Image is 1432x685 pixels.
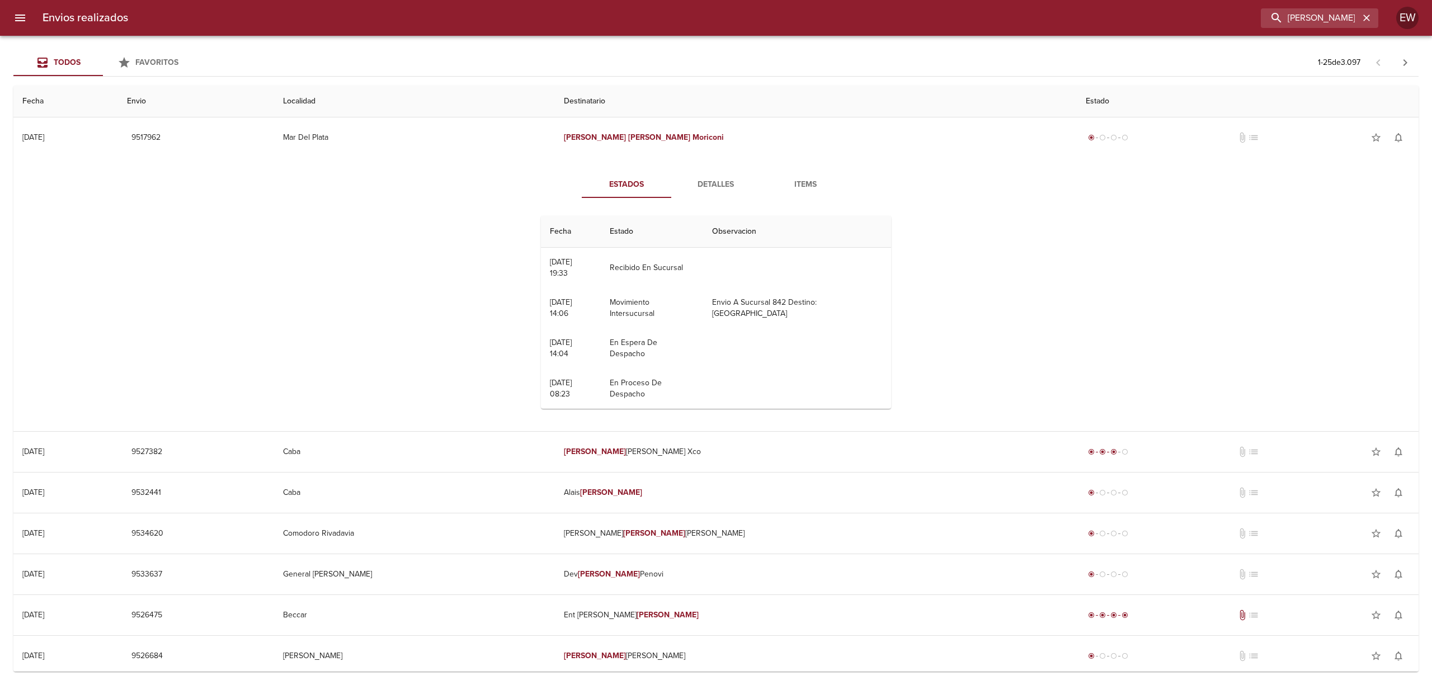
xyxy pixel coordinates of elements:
[1099,530,1106,537] span: radio_button_unchecked
[131,131,161,145] span: 9517962
[1237,132,1248,143] span: No tiene documentos adjuntos
[1248,528,1259,539] span: No tiene pedido asociado
[550,338,572,358] div: [DATE] 14:04
[131,527,163,541] span: 9534620
[131,649,163,663] span: 9526684
[1122,489,1128,496] span: radio_button_unchecked
[1086,610,1130,621] div: Entregado
[1393,569,1404,580] span: notifications_none
[1110,653,1117,659] span: radio_button_unchecked
[1099,448,1106,455] span: radio_button_checked
[555,595,1077,635] td: Ent [PERSON_NAME]
[1370,650,1382,662] span: star_border
[1365,645,1387,667] button: Agregar a favoritos
[1365,563,1387,585] button: Agregar a favoritos
[555,513,1077,554] td: [PERSON_NAME] [PERSON_NAME]
[131,486,161,500] span: 9532441
[1261,8,1359,28] input: buscar
[1099,134,1106,141] span: radio_button_unchecked
[1387,522,1410,545] button: Activar notificaciones
[1237,487,1248,498] span: No tiene documentos adjuntos
[127,483,166,503] button: 9532441
[1393,446,1404,457] span: notifications_none
[1365,126,1387,149] button: Agregar a favoritos
[22,651,44,660] div: [DATE]
[541,216,891,409] table: Tabla de seguimiento
[1396,7,1419,29] div: EW
[274,513,555,554] td: Comodoro Rivadavia
[127,646,167,667] button: 9526684
[1237,528,1248,539] span: No tiene documentos adjuntos
[131,608,162,622] span: 9526475
[1248,487,1259,498] span: No tiene pedido asociado
[22,488,44,497] div: [DATE]
[1248,610,1259,621] span: No tiene pedido asociado
[1365,56,1392,68] span: Pagina anterior
[601,288,703,328] td: Movimiento Intersucursal
[1122,530,1128,537] span: radio_button_unchecked
[1088,530,1095,537] span: radio_button_checked
[1110,448,1117,455] span: radio_button_checked
[274,554,555,594] td: General [PERSON_NAME]
[1365,441,1387,463] button: Agregar a favoritos
[13,86,118,117] th: Fecha
[7,4,34,31] button: menu
[54,58,81,67] span: Todos
[274,117,555,158] td: Mar Del Plata
[1370,569,1382,580] span: star_border
[1393,132,1404,143] span: notifications_none
[1088,134,1095,141] span: radio_button_checked
[1099,489,1106,496] span: radio_button_unchecked
[1393,610,1404,621] span: notifications_none
[1318,57,1360,68] p: 1 - 25 de 3.097
[22,610,44,620] div: [DATE]
[693,133,724,142] em: Moriconi
[555,554,1077,594] td: Dev Penovi
[1365,481,1387,504] button: Agregar a favoritos
[1387,126,1410,149] button: Activar notificaciones
[43,9,128,27] h6: Envios realizados
[127,605,167,626] button: 9526475
[1122,448,1128,455] span: radio_button_unchecked
[1387,441,1410,463] button: Activar notificaciones
[127,127,165,148] button: 9517962
[1370,528,1382,539] span: star_border
[1370,487,1382,498] span: star_border
[1237,650,1248,662] span: No tiene documentos adjuntos
[601,248,703,288] td: Recibido En Sucursal
[131,445,162,459] span: 9527382
[1387,604,1410,626] button: Activar notificaciones
[1110,134,1117,141] span: radio_button_unchecked
[1370,132,1382,143] span: star_border
[1248,446,1259,457] span: No tiene pedido asociado
[628,133,690,142] em: [PERSON_NAME]
[637,610,699,620] em: [PERSON_NAME]
[1088,489,1095,496] span: radio_button_checked
[1122,612,1128,618] span: radio_button_checked
[22,569,44,579] div: [DATE]
[1086,650,1130,662] div: Generado
[550,297,572,318] div: [DATE] 14:06
[1099,653,1106,659] span: radio_button_unchecked
[1110,489,1117,496] span: radio_button_unchecked
[555,473,1077,513] td: Alais
[580,488,642,497] em: [PERSON_NAME]
[1086,446,1130,457] div: En viaje
[127,523,168,544] button: 9534620
[22,133,44,142] div: [DATE]
[13,49,192,76] div: Tabs Envios
[1110,612,1117,618] span: radio_button_checked
[127,564,167,585] button: 9533637
[274,636,555,676] td: [PERSON_NAME]
[1237,446,1248,457] span: No tiene documentos adjuntos
[550,378,572,399] div: [DATE] 08:23
[1237,569,1248,580] span: No tiene documentos adjuntos
[274,432,555,472] td: Caba
[1122,134,1128,141] span: radio_button_unchecked
[1365,604,1387,626] button: Agregar a favoritos
[1393,650,1404,662] span: notifications_none
[1370,446,1382,457] span: star_border
[703,288,891,328] td: Envio A Sucursal 842 Destino: [GEOGRAPHIC_DATA]
[1365,522,1387,545] button: Agregar a favoritos
[1077,86,1419,117] th: Estado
